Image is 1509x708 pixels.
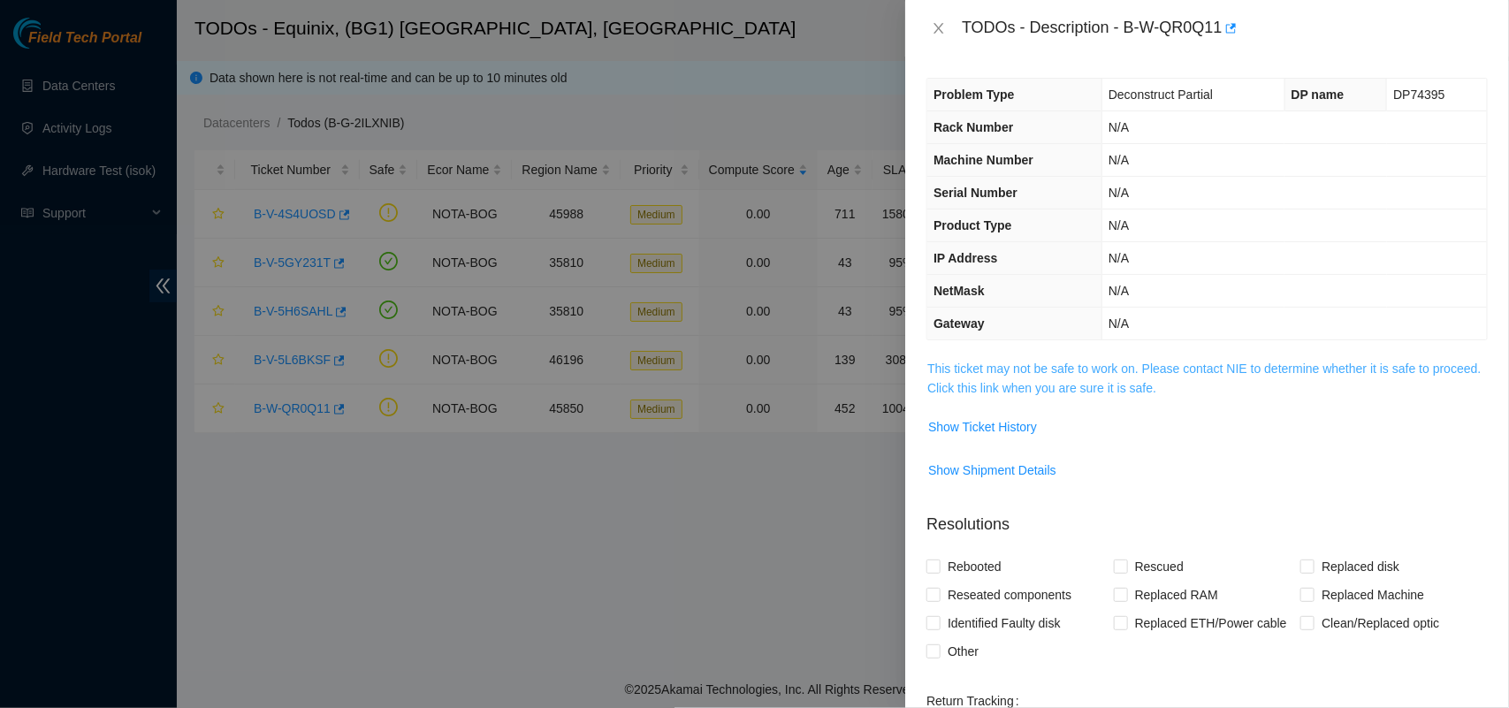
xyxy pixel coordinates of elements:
span: Replaced disk [1315,552,1406,581]
span: Show Shipment Details [928,461,1056,480]
span: Deconstruct Partial [1109,88,1213,102]
span: Gateway [934,316,985,331]
span: Clean/Replaced optic [1315,609,1446,637]
div: TODOs - Description - B-W-QR0Q11 [962,14,1488,42]
span: Identified Faulty disk [941,609,1068,637]
span: Rack Number [934,120,1013,134]
span: Show Ticket History [928,417,1037,437]
span: Serial Number [934,186,1017,200]
span: N/A [1109,316,1129,331]
a: This ticket may not be safe to work on. Please contact NIE to determine whether it is safe to pro... [927,362,1481,395]
span: N/A [1109,120,1129,134]
span: N/A [1109,251,1129,265]
span: Replaced ETH/Power cable [1128,609,1294,637]
span: Machine Number [934,153,1033,167]
span: N/A [1109,153,1129,167]
span: Rebooted [941,552,1009,581]
span: Other [941,637,986,666]
span: Product Type [934,218,1011,232]
span: Reseated components [941,581,1078,609]
button: Show Ticket History [927,413,1038,441]
span: IP Address [934,251,997,265]
span: N/A [1109,218,1129,232]
span: close [932,21,946,35]
span: DP74395 [1393,88,1444,102]
span: N/A [1109,186,1129,200]
span: DP name [1292,88,1345,102]
span: NetMask [934,284,985,298]
span: N/A [1109,284,1129,298]
span: Rescued [1128,552,1191,581]
span: Problem Type [934,88,1015,102]
span: Replaced Machine [1315,581,1431,609]
button: Show Shipment Details [927,456,1057,484]
span: Replaced RAM [1128,581,1225,609]
button: Close [926,20,951,37]
p: Resolutions [926,499,1488,537]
